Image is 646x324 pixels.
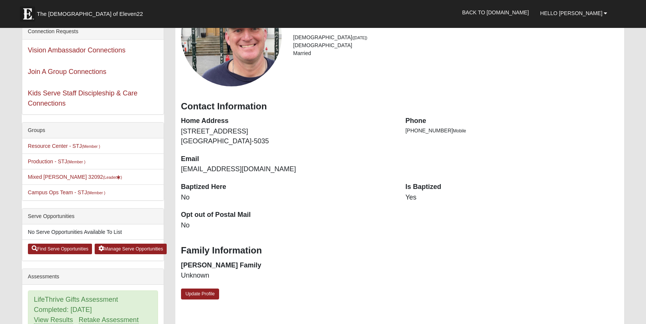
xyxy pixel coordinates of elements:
[534,4,613,23] a: Hello [PERSON_NAME]
[405,182,618,192] dt: Is Baptized
[293,41,618,49] li: [DEMOGRAPHIC_DATA]
[181,193,394,203] dd: No
[20,6,35,21] img: Eleven22 logo
[28,174,122,180] a: Mixed [PERSON_NAME] 32092(Leader)
[181,101,619,112] h3: Contact Information
[67,160,85,164] small: (Member )
[22,24,164,40] div: Connection Requests
[22,269,164,285] div: Assessments
[16,3,167,21] a: The [DEMOGRAPHIC_DATA] of Eleven22
[453,128,466,134] span: Mobile
[28,143,100,149] a: Resource Center - STJ(Member )
[79,316,139,324] a: Retake Assessment
[28,189,105,195] a: Campus Ops Team - STJ(Member )
[181,261,394,270] dt: [PERSON_NAME] Family
[181,289,219,299] a: Update Profile
[82,144,100,149] small: (Member )
[293,49,618,57] li: Married
[293,34,618,41] li: [DEMOGRAPHIC_DATA]
[28,46,126,54] a: Vision Ambassador Connections
[540,10,602,16] span: Hello [PERSON_NAME]
[405,193,618,203] dd: Yes
[181,245,619,256] h3: Family Information
[22,224,164,240] li: No Serve Opportunities Available To List
[181,127,394,146] dd: [STREET_ADDRESS] [GEOGRAPHIC_DATA]-5035
[181,116,394,126] dt: Home Address
[181,210,394,220] dt: Opt out of Postal Mail
[22,123,164,138] div: Groups
[28,244,92,254] a: Find Serve Opportunities
[405,116,618,126] dt: Phone
[181,221,394,230] dd: No
[87,190,105,195] small: (Member )
[37,10,143,18] span: The [DEMOGRAPHIC_DATA] of Eleven22
[95,244,167,254] a: Manage Serve Opportunities
[181,164,394,174] dd: [EMAIL_ADDRESS][DOMAIN_NAME]
[352,35,367,40] small: ([DATE])
[28,158,86,164] a: Production - STJ(Member )
[405,127,618,135] li: [PHONE_NUMBER]
[28,89,138,107] a: Kids Serve Staff Discipleship & Care Connections
[103,175,122,180] small: (Leader )
[181,182,394,192] dt: Baptized Here
[34,316,73,324] a: View Results
[22,209,164,224] div: Serve Opportunities
[456,3,534,22] a: Back to [DOMAIN_NAME]
[28,68,106,75] a: Join A Group Connections
[181,154,394,164] dt: Email
[181,271,394,281] dd: Unknown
